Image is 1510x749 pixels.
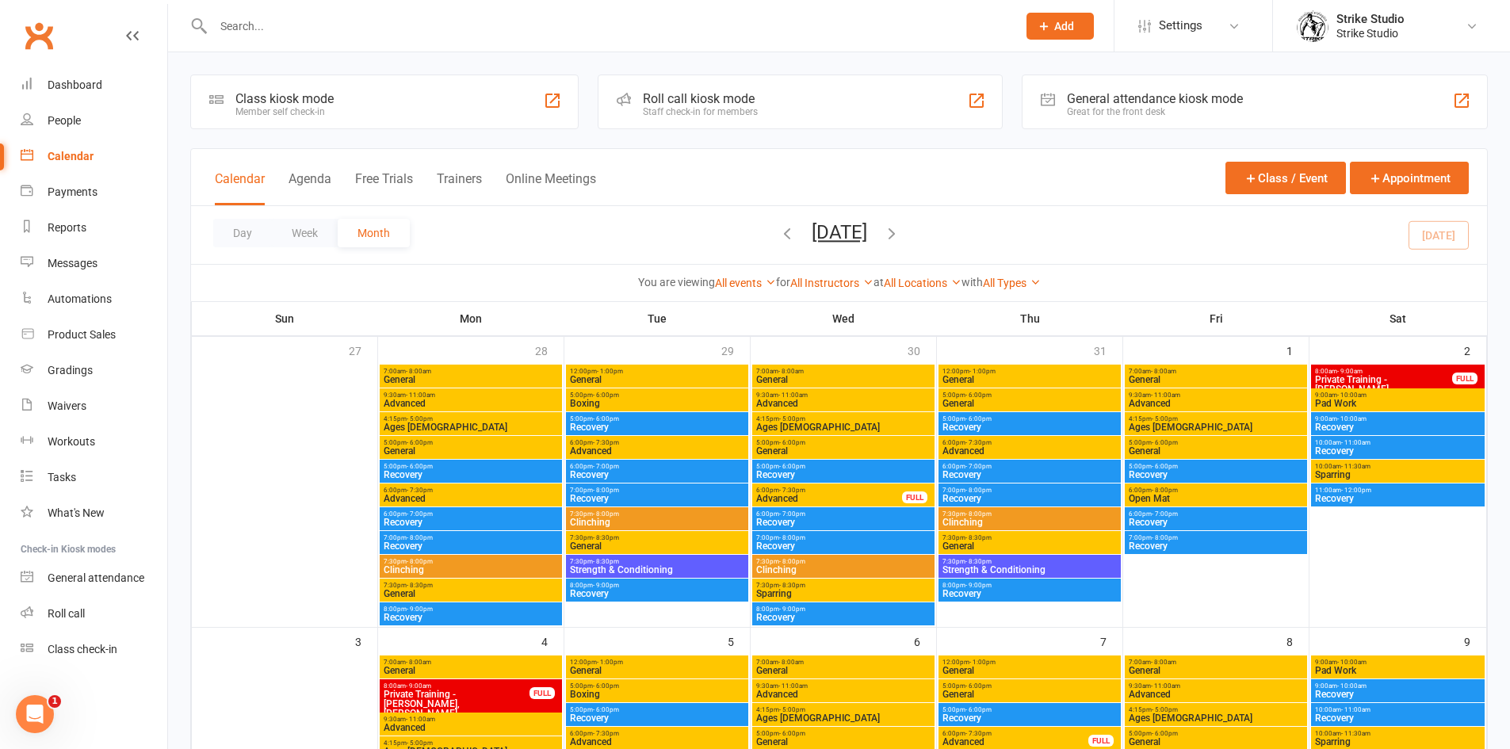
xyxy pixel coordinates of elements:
[1128,463,1304,470] span: 5:00pm
[942,375,1118,384] span: General
[569,487,745,494] span: 7:00pm
[969,659,996,666] span: - 1:00pm
[779,558,805,565] span: - 8:00pm
[569,518,745,527] span: Clinching
[965,487,992,494] span: - 8:00pm
[942,659,1118,666] span: 12:00pm
[778,682,808,690] span: - 11:00am
[942,565,1118,575] span: Strength & Conditioning
[383,589,559,598] span: General
[569,415,745,422] span: 5:00pm
[406,659,431,666] span: - 8:00am
[235,106,334,117] div: Member self check-in
[779,439,805,446] span: - 6:00pm
[755,613,931,622] span: Recovery
[1452,373,1478,384] div: FULL
[569,392,745,399] span: 5:00pm
[779,487,805,494] span: - 7:30pm
[942,666,1118,675] span: General
[1336,12,1405,26] div: Strike Studio
[1337,392,1367,399] span: - 10:00am
[383,582,559,589] span: 7:30pm
[569,463,745,470] span: 6:00pm
[1128,422,1304,432] span: Ages [DEMOGRAPHIC_DATA]
[383,606,559,613] span: 8:00pm
[1128,470,1304,480] span: Recovery
[778,659,804,666] span: - 8:00am
[383,659,559,666] span: 7:00am
[21,67,167,103] a: Dashboard
[942,541,1118,551] span: General
[1337,415,1367,422] span: - 10:00am
[383,613,559,622] span: Recovery
[1128,518,1304,527] span: Recovery
[21,632,167,667] a: Class kiosk mode
[208,15,1006,37] input: Search...
[48,435,95,448] div: Workouts
[593,415,619,422] span: - 6:00pm
[383,439,559,446] span: 5:00pm
[755,399,931,408] span: Advanced
[383,487,559,494] span: 6:00pm
[1151,682,1180,690] span: - 11:00am
[383,446,559,456] span: General
[383,422,559,432] span: Ages [DEMOGRAPHIC_DATA]
[965,582,992,589] span: - 9:00pm
[407,558,433,565] span: - 8:00pm
[407,487,433,494] span: - 7:30pm
[48,695,61,708] span: 1
[755,494,903,503] span: Advanced
[569,706,745,713] span: 5:00pm
[564,302,751,335] th: Tue
[942,399,1118,408] span: General
[942,368,1118,375] span: 12:00pm
[593,463,619,470] span: - 7:00pm
[1314,392,1481,399] span: 9:00am
[1337,659,1367,666] span: - 10:00am
[1128,690,1304,699] span: Advanced
[569,399,745,408] span: Boxing
[48,257,97,269] div: Messages
[755,690,931,699] span: Advanced
[942,558,1118,565] span: 7:30pm
[21,210,167,246] a: Reports
[778,392,808,399] span: - 11:00am
[779,706,805,713] span: - 5:00pm
[593,392,619,399] span: - 6:00pm
[1128,682,1304,690] span: 9:30am
[407,510,433,518] span: - 7:00pm
[406,368,431,375] span: - 8:00am
[1152,534,1178,541] span: - 8:00pm
[1286,628,1309,654] div: 8
[1336,26,1405,40] div: Strike Studio
[779,606,805,613] span: - 9:00pm
[535,337,564,363] div: 28
[383,666,559,675] span: General
[942,534,1118,541] span: 7:30pm
[1128,494,1304,503] span: Open Mat
[48,571,144,584] div: General attendance
[1152,487,1178,494] span: - 8:00pm
[48,114,81,127] div: People
[272,219,338,247] button: Week
[1151,659,1176,666] span: - 8:00am
[1094,337,1122,363] div: 31
[1100,628,1122,654] div: 7
[21,596,167,632] a: Roll call
[755,422,931,432] span: Ages [DEMOGRAPHIC_DATA]
[383,463,559,470] span: 5:00pm
[569,666,745,675] span: General
[569,470,745,480] span: Recovery
[965,534,992,541] span: - 8:30pm
[1151,368,1176,375] span: - 8:00am
[383,470,559,480] span: Recovery
[755,659,931,666] span: 7:00am
[755,682,931,690] span: 9:30am
[1159,8,1202,44] span: Settings
[755,606,931,613] span: 8:00pm
[383,375,559,384] span: General
[21,317,167,353] a: Product Sales
[1026,13,1094,40] button: Add
[755,706,931,713] span: 4:15pm
[569,565,745,575] span: Strength & Conditioning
